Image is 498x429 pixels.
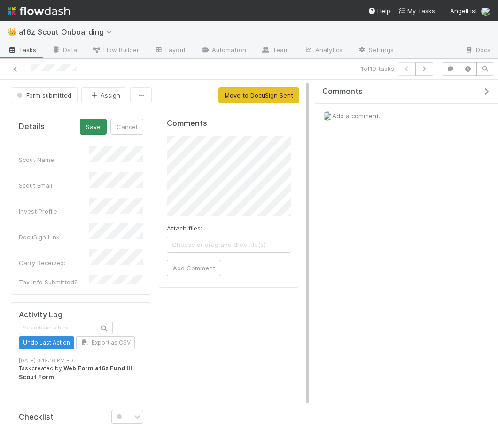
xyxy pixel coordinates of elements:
h5: Comments [167,119,291,128]
strong: Web Form a16z Fund III Scout Form [19,365,132,380]
span: Comments [322,87,363,96]
span: Form submitted [115,414,170,421]
span: Flow Builder [92,45,139,54]
span: 1 of 19 tasks [361,64,394,73]
button: Form submitted [11,87,78,103]
span: Choose or drag and drop file(s) [167,237,291,252]
a: Team [254,43,296,58]
button: Save [80,119,107,135]
a: My Tasks [398,6,435,15]
div: [DATE] 3:19:16 PM EDT [19,357,143,365]
button: Export as CSV [76,336,135,349]
h5: Details [19,122,45,131]
button: Move to DocuSign Sent [218,87,299,103]
div: Help [368,6,390,15]
button: Add Comment [167,260,221,276]
div: Invest Profile [19,207,89,216]
div: DocuSign Link [19,232,89,242]
a: Analytics [296,43,350,58]
span: Form submitted [15,92,71,99]
a: Settings [350,43,401,58]
a: Docs [457,43,498,58]
img: logo-inverted-e16ddd16eac7371096b0.svg [8,3,70,19]
label: Attach files: [167,223,202,233]
img: avatar_6daca87a-2c2e-4848-8ddb-62067031c24f.png [323,111,332,121]
a: Layout [147,43,193,58]
button: Assign [81,87,126,103]
span: 👑 [8,28,17,36]
span: Tasks [8,45,37,54]
button: Undo Last Action [19,336,74,349]
h5: Checklist [19,413,54,422]
span: My Tasks [398,7,435,15]
a: Automation [193,43,254,58]
div: Tax Info Submitted? [19,277,89,287]
div: Scout Name [19,155,89,164]
span: a16z Scout Onboarding [19,27,117,37]
a: Data [44,43,85,58]
div: Scout Email [19,181,89,190]
button: Cancel [110,119,143,135]
div: Task created by [19,364,143,382]
span: AngelList [450,7,477,15]
span: Add a comment... [332,112,383,120]
a: Flow Builder [85,43,147,58]
input: Search activities... [19,322,113,334]
div: Carry Received: [19,258,89,268]
img: avatar_6daca87a-2c2e-4848-8ddb-62067031c24f.png [481,7,490,16]
h5: Activity Log [19,310,143,320]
